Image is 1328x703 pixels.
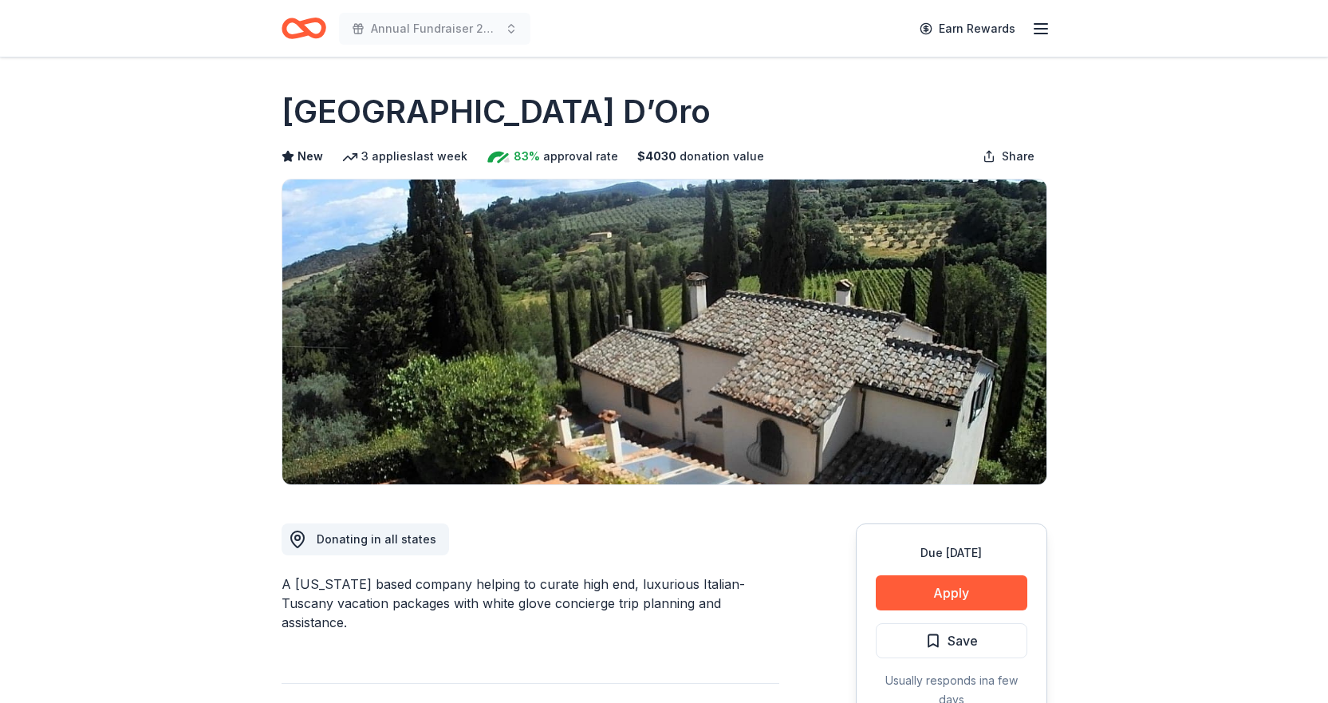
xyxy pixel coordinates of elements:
span: approval rate [543,147,618,166]
span: 83% [514,147,540,166]
h1: [GEOGRAPHIC_DATA] D’Oro [282,89,711,134]
button: Share [970,140,1047,172]
div: A [US_STATE] based company helping to curate high end, luxurious Italian-Tuscany vacation package... [282,575,779,632]
button: Apply [876,575,1027,610]
span: Annual Fundraiser 2025 [371,19,498,38]
span: $ 4030 [637,147,676,166]
img: Image for Villa Sogni D’Oro [282,180,1046,484]
a: Home [282,10,326,47]
button: Annual Fundraiser 2025 [339,13,530,45]
div: Due [DATE] [876,543,1027,563]
span: New [298,147,323,166]
span: Save [948,630,978,651]
a: Earn Rewards [910,14,1025,43]
button: Save [876,623,1027,658]
span: Share [1002,147,1034,166]
span: Donating in all states [317,532,436,546]
span: donation value [680,147,764,166]
div: 3 applies last week [342,147,467,166]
